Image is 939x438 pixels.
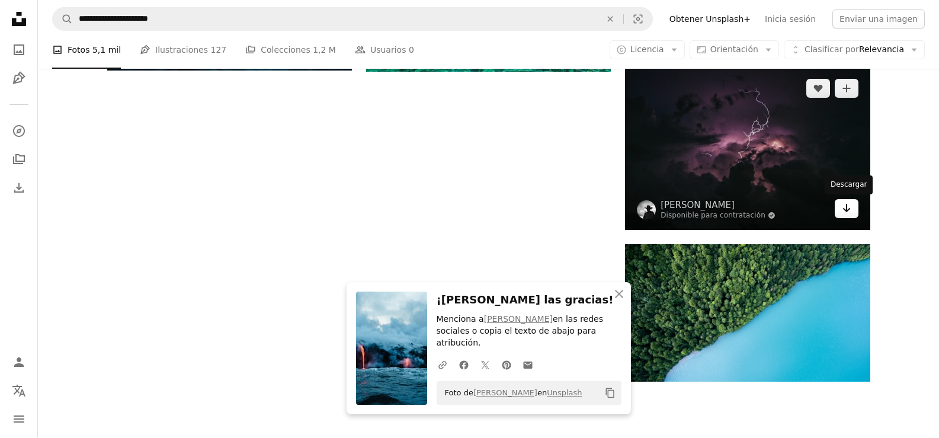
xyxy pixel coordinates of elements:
a: Colecciones 1,2 M [245,31,336,69]
a: Historial de descargas [7,176,31,200]
a: Colecciones [7,148,31,171]
button: Idioma [7,379,31,402]
a: Inicia sesión [758,9,823,28]
button: Me gusta [806,79,830,98]
a: Explorar [7,119,31,143]
a: Fotografía de tormenta eléctrica [625,143,870,154]
button: Borrar [597,8,623,30]
span: 0 [409,43,414,56]
a: Comparte por correo electrónico [517,353,539,376]
a: [PERSON_NAME] [661,199,775,211]
a: Inicio — Unsplash [7,7,31,33]
a: Comparte en Facebook [453,353,475,376]
span: 127 [210,43,226,56]
span: Orientación [710,44,758,54]
form: Encuentra imágenes en todo el sitio [52,7,653,31]
a: [PERSON_NAME] [484,314,553,324]
img: Ve al perfil de Breno Machado [637,200,656,219]
a: Ilustraciones [7,66,31,90]
button: Clasificar porRelevancia [784,40,925,59]
button: Enviar una imagen [832,9,925,28]
a: Comparte en Twitter [475,353,496,376]
img: bird's eye view photography of trees and body of water [625,244,870,382]
div: Descargar [825,175,873,194]
span: Licencia [630,44,664,54]
a: Descargar [835,199,858,218]
button: Añade a la colección [835,79,858,98]
button: Buscar en Unsplash [53,8,73,30]
button: Búsqueda visual [624,8,652,30]
a: Ilustraciones 127 [140,31,226,69]
span: 1,2 M [313,43,336,56]
span: Relevancia [805,44,904,56]
span: Clasificar por [805,44,859,54]
button: Copiar al portapapeles [600,383,620,403]
p: Menciona a en las redes sociales o copia el texto de abajo para atribución. [437,314,621,349]
a: Iniciar sesión / Registrarse [7,350,31,374]
a: Unsplash [547,388,582,397]
a: Comparte en Pinterest [496,353,517,376]
a: [PERSON_NAME] [473,388,537,397]
a: Fotos [7,38,31,62]
a: Obtener Unsplash+ [662,9,758,28]
a: Usuarios 0 [355,31,414,69]
a: bird's eye view photography of trees and body of water [625,308,870,318]
img: Fotografía de tormenta eléctrica [625,67,870,230]
button: Licencia [610,40,685,59]
h3: ¡[PERSON_NAME] las gracias! [437,292,621,309]
button: Orientación [690,40,779,59]
a: Disponible para contratación [661,211,775,220]
span: Foto de en [439,383,582,402]
button: Menú [7,407,31,431]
